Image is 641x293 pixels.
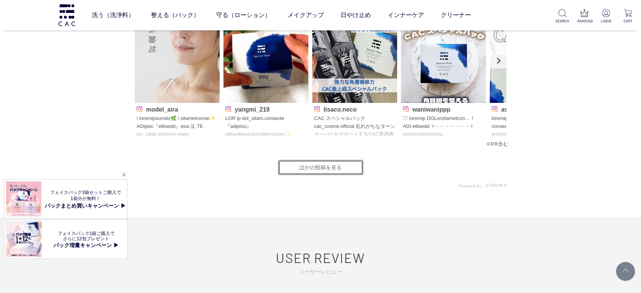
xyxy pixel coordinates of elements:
[151,5,200,26] a: 整える（パック）
[441,5,471,26] a: クリーナー
[486,183,507,187] img: visumo
[459,184,481,188] span: Powered By
[492,105,573,113] p: asukayamamoto98
[26,45,32,51] img: tab_domain_overview_orange.svg
[599,18,613,24] p: LOGIN
[12,12,18,18] img: logo_orange.svg
[80,45,86,51] img: tab_keywords_by_traffic_grey.svg
[555,9,569,24] a: SEARCH
[57,4,76,26] img: logo
[34,46,63,50] div: ドメイン概要
[621,18,635,24] p: CART
[403,105,484,113] p: waniwanippp
[341,5,371,26] a: 日やけ止め
[137,105,218,113] p: model_aira
[137,115,218,139] p: \ loremipsumdo🌿 / sitametconse✨ ADIpisc『elitsedd』eius🐰 TE inc_utlab.etdolore magn、aliquaenimadmin...
[401,18,486,103] img: Photo by waniwanippp
[486,141,508,147] span: ※PR含む
[555,18,569,24] p: SEARCH
[225,115,306,139] p: LOR ip dol_sitam.consecte 『adipisci』 elitseddoeiusmodtemporinc✨ utlaboreetd、magnaaliquaenim✨ admi...
[490,18,575,103] img: Photo by asukayamamoto98
[20,20,130,27] div: ドメイン: [DOMAIN_NAME][PERSON_NAME]
[12,20,18,27] img: website_grey.svg
[92,5,134,26] a: 洗う（洗浄料）
[216,5,271,26] a: 守る（ローション）
[314,105,395,113] p: lisaco.neco
[278,160,363,175] a: ほかの投稿を見る
[21,12,37,18] div: v 4.0.25
[135,18,220,103] img: Photo by model_aira
[223,18,308,103] img: Photo by yangmi_219
[388,5,424,26] a: インナーケア
[137,250,504,275] a: USER REVIEWユーザーレビュー
[621,9,635,24] a: CART
[88,46,122,50] div: キーワード流入
[492,115,573,139] p: loremips 「DOLorsitame」✨ ⁡ consecteturad elitse・doeius。 ⁡ temporincididuntutl、 etdoloremag。 ⁡ aliq...
[599,9,613,24] a: LOGIN
[577,18,591,24] p: RANKING
[490,52,506,68] a: Next
[314,115,395,139] p: CAC スペシャルパック cac_cosme.official 乱れがちなターンオーバーをサポートするCAC最高峰パック🤍 柔らかい蜂蜜みたいなねばっとした濃密テクスチャー😌 顔に塗って少し時間...
[577,9,591,24] a: RANKING
[225,105,306,113] p: yangmi_219
[312,18,397,103] img: Photo by lisaco.neco
[403,115,484,139] p: ♡ loremip DOLorsitametcon…！ ADI elitsedd ✧・┈・┈・┈・✧ eiusmodtemporinc、 UTLaboreetdolorema✦ ALIquaen...
[288,5,324,26] a: メイクアップ
[137,268,504,276] span: ユーザーレビュー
